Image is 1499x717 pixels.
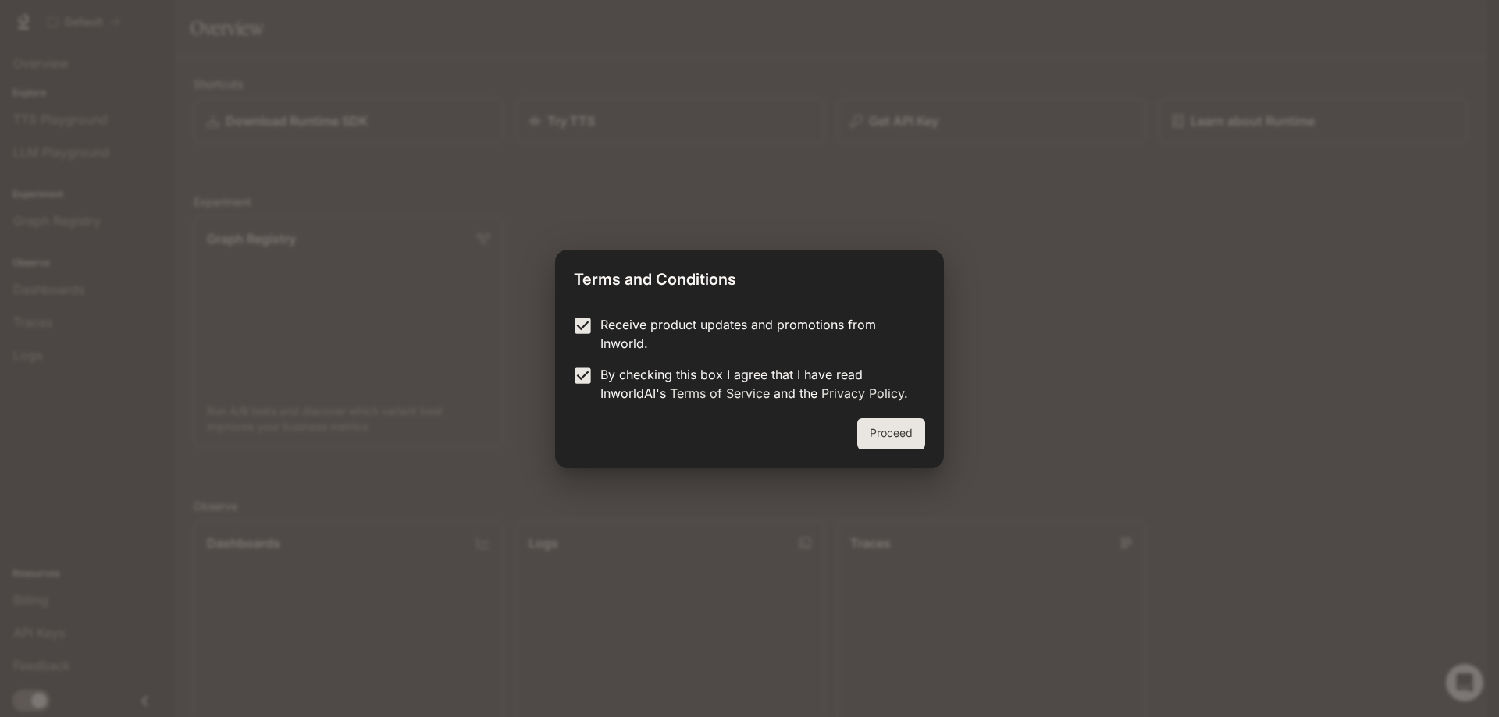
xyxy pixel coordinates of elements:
a: Privacy Policy [821,385,904,401]
p: Receive product updates and promotions from Inworld. [600,315,913,353]
a: Terms of Service [670,385,770,401]
h2: Terms and Conditions [555,250,944,303]
p: By checking this box I agree that I have read InworldAI's and the . [600,365,913,403]
button: Proceed [857,418,925,449]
